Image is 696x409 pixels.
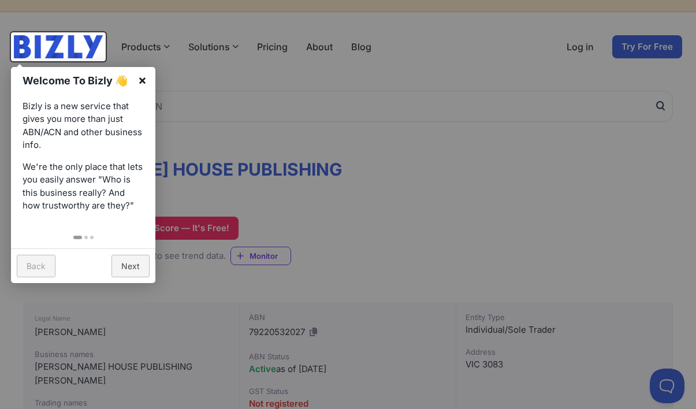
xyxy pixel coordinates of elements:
a: Back [17,255,55,277]
a: × [129,67,155,93]
h1: Welcome To Bizly 👋 [23,73,132,88]
a: Next [111,255,150,277]
p: Bizly is a new service that gives you more than just ABN/ACN and other business info. [23,100,144,152]
p: We're the only place that lets you easily answer "Who is this business really? And how trustworth... [23,161,144,213]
